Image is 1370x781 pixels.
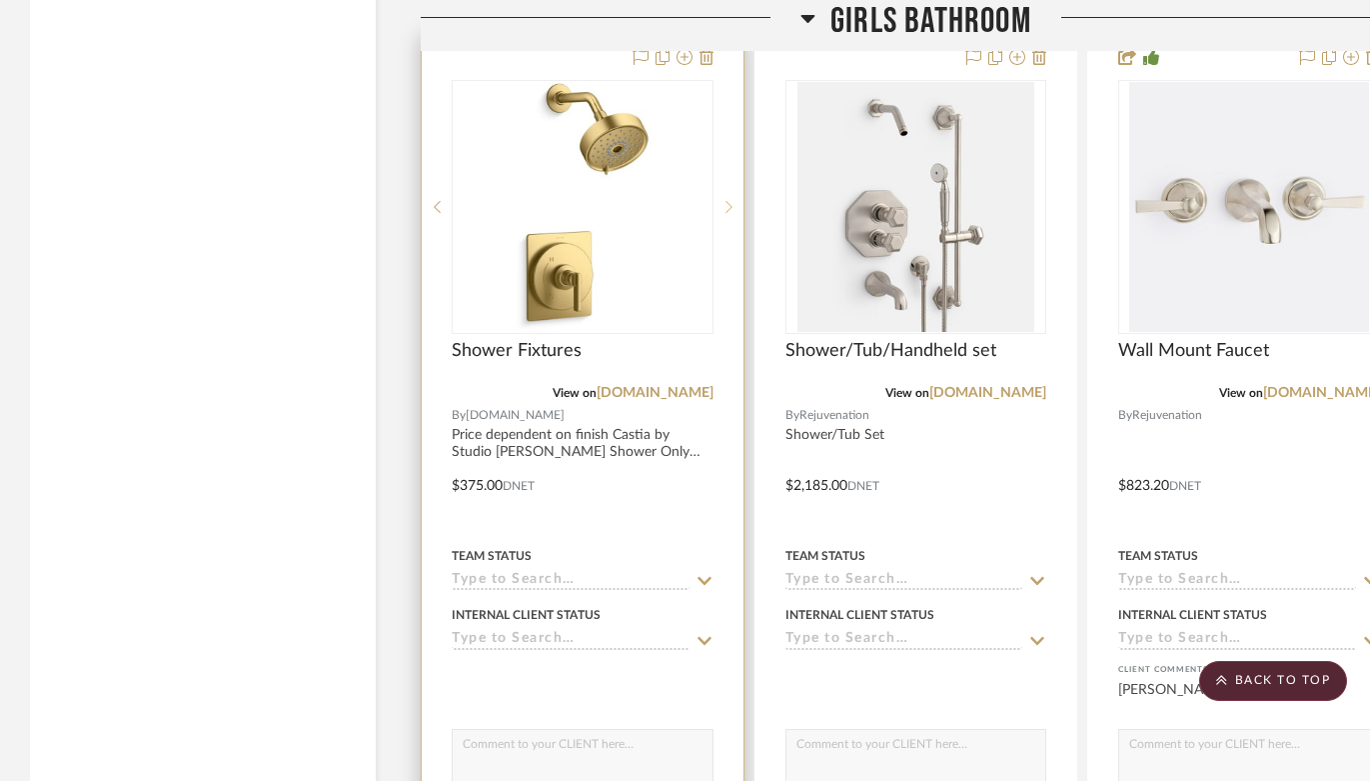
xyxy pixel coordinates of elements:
[452,631,689,650] input: Type to Search…
[597,386,713,400] a: [DOMAIN_NAME]
[1118,606,1267,624] div: Internal Client Status
[785,606,934,624] div: Internal Client Status
[453,81,712,333] div: 0
[1129,82,1369,332] img: Wall Mount Faucet
[785,547,865,565] div: Team Status
[797,82,1033,332] img: Shower/Tub/Handheld set
[452,572,689,591] input: Type to Search…
[452,340,582,362] span: Shower Fixtures
[1118,631,1356,650] input: Type to Search…
[1118,406,1132,425] span: By
[1118,547,1198,565] div: Team Status
[466,406,565,425] span: [DOMAIN_NAME]
[452,606,601,624] div: Internal Client Status
[458,82,707,332] img: Shower Fixtures
[1132,406,1202,425] span: Rejuvenation
[452,406,466,425] span: By
[1219,387,1263,399] span: View on
[929,386,1046,400] a: [DOMAIN_NAME]
[785,406,799,425] span: By
[1118,340,1269,362] span: Wall Mount Faucet
[885,387,929,399] span: View on
[1199,661,1347,701] scroll-to-top-button: BACK TO TOP
[553,387,597,399] span: View on
[452,547,532,565] div: Team Status
[1118,572,1356,591] input: Type to Search…
[785,572,1023,591] input: Type to Search…
[785,340,996,362] span: Shower/Tub/Handheld set
[799,406,869,425] span: Rejuvenation
[785,631,1023,650] input: Type to Search…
